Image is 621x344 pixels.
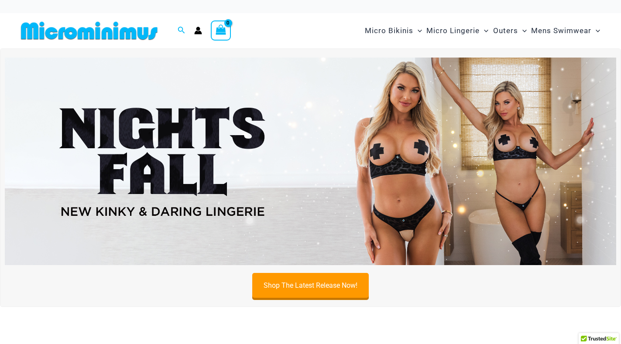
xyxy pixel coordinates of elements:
img: Night's Fall Silver Leopard Pack [5,58,616,265]
span: Micro Lingerie [426,20,480,42]
nav: Site Navigation [361,16,604,45]
a: Account icon link [194,27,202,34]
span: Menu Toggle [480,20,488,42]
span: Mens Swimwear [531,20,591,42]
span: Menu Toggle [518,20,527,42]
a: OutersMenu ToggleMenu Toggle [491,17,529,44]
a: Micro BikinisMenu ToggleMenu Toggle [363,17,424,44]
a: View Shopping Cart, empty [211,20,231,41]
a: Shop The Latest Release Now! [252,273,369,298]
img: MM SHOP LOGO FLAT [17,21,161,41]
span: Menu Toggle [591,20,600,42]
a: Micro LingerieMenu ToggleMenu Toggle [424,17,491,44]
a: Mens SwimwearMenu ToggleMenu Toggle [529,17,602,44]
span: Micro Bikinis [365,20,413,42]
span: Outers [493,20,518,42]
a: Search icon link [178,25,185,36]
span: Menu Toggle [413,20,422,42]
